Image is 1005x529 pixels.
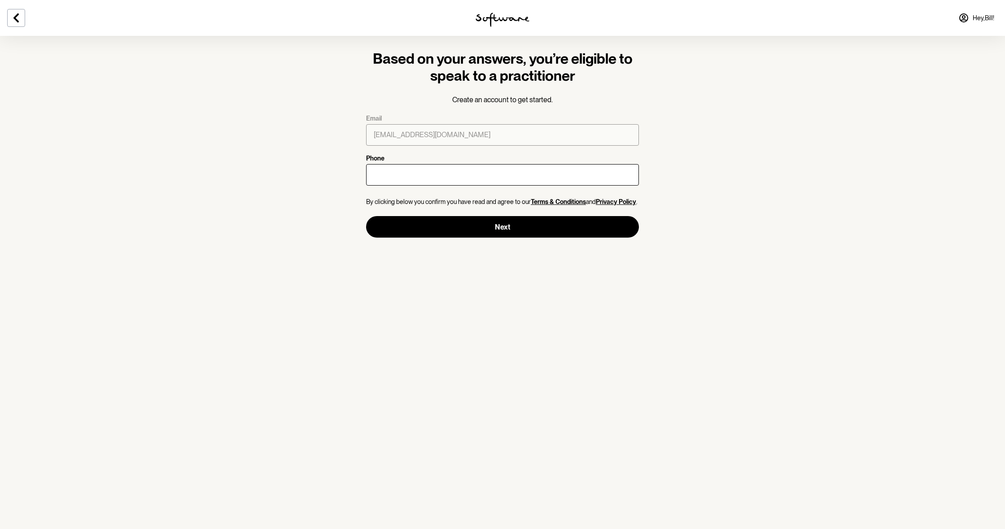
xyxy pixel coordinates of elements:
button: Next [366,216,639,238]
a: Hey,Bill! [953,7,1000,29]
p: Create an account to get started. [366,95,639,104]
p: Phone [366,155,385,162]
p: By clicking below you confirm you have read and agree to our and . [366,198,639,206]
a: Terms & Conditions [531,198,586,205]
h3: Based on your answers, you’re eligible to speak to a practitioner [366,50,639,85]
p: Email [366,115,382,122]
a: Privacy Policy [596,198,636,205]
img: software logo [476,13,529,27]
span: Hey, Bill ! [973,14,994,22]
